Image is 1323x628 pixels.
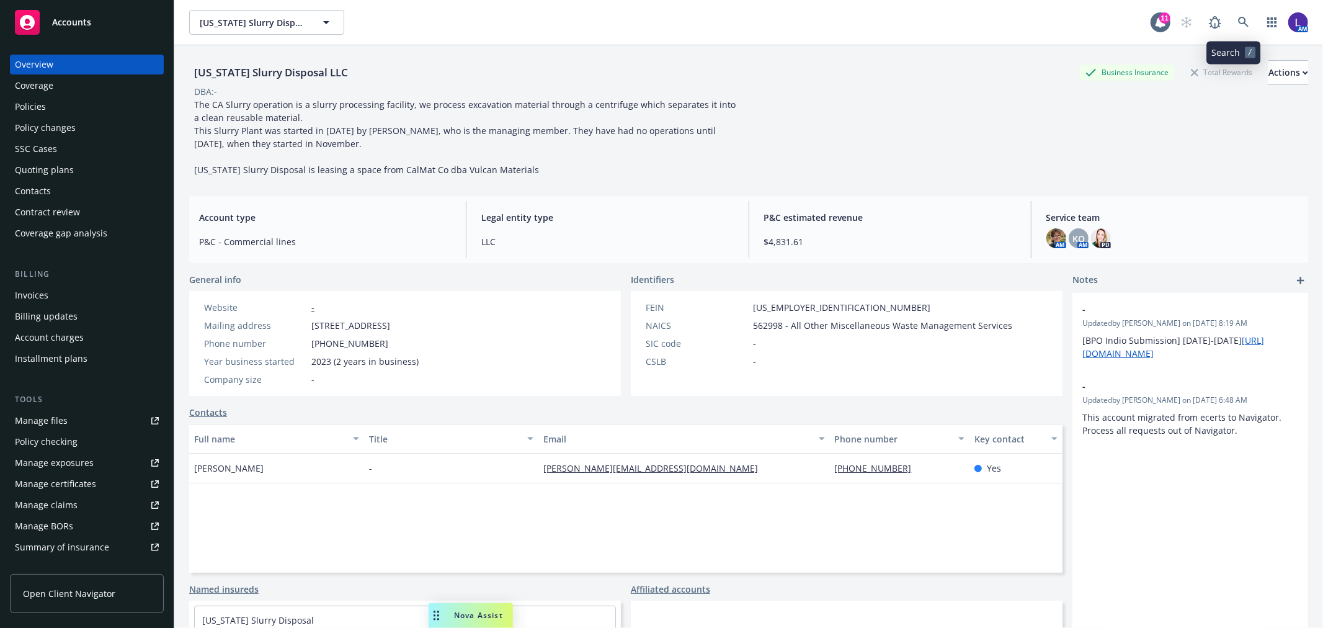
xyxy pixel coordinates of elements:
[10,160,164,180] a: Quoting plans
[1072,293,1308,370] div: -Updatedby [PERSON_NAME] on [DATE] 8:19 AM[BPO Indio Submission] [DATE]-[DATE][URL][DOMAIN_NAME]
[10,537,164,557] a: Summary of insurance
[311,319,390,332] span: [STREET_ADDRESS]
[1268,60,1308,85] button: Actions
[10,411,164,431] a: Manage files
[15,76,53,96] div: Coverage
[764,235,1016,248] span: $4,831.61
[15,202,80,222] div: Contract review
[1174,10,1199,35] a: Start snowing
[753,337,756,350] span: -
[1260,10,1285,35] a: Switch app
[189,583,259,596] a: Named insureds
[835,462,922,474] a: [PHONE_NUMBER]
[969,424,1062,454] button: Key contact
[646,355,748,368] div: CSLB
[753,301,930,314] span: [US_EMPLOYER_IDENTIFICATION_NUMBER]
[543,433,811,446] div: Email
[10,223,164,243] a: Coverage gap analysis
[15,537,109,557] div: Summary of insurance
[204,301,306,314] div: Website
[1082,334,1298,360] p: [BPO Indio Submission] [DATE]-[DATE]
[199,235,451,248] span: P&C - Commercial lines
[189,273,241,286] span: General info
[15,181,51,201] div: Contacts
[311,337,388,350] span: [PHONE_NUMBER]
[10,118,164,138] a: Policy changes
[454,610,503,621] span: Nova Assist
[429,603,513,628] button: Nova Assist
[311,302,314,313] a: -
[1203,10,1227,35] a: Report a Bug
[481,211,733,224] span: Legal entity type
[646,337,748,350] div: SIC code
[753,319,1012,332] span: 562998 - All Other Miscellaneous Waste Management Services
[10,5,164,40] a: Accounts
[15,223,107,243] div: Coverage gap analysis
[189,424,364,454] button: Full name
[10,202,164,222] a: Contract review
[10,393,164,406] div: Tools
[1293,273,1308,288] a: add
[10,349,164,369] a: Installment plans
[538,424,829,454] button: Email
[1072,232,1085,245] span: KO
[753,355,756,368] span: -
[646,301,748,314] div: FEIN
[1046,211,1298,224] span: Service team
[1268,61,1308,84] div: Actions
[10,474,164,494] a: Manage certificates
[10,268,164,280] div: Billing
[1082,411,1284,436] span: This account migrated from ecerts to Navigator. Process all requests out of Navigator.
[194,433,345,446] div: Full name
[10,55,164,74] a: Overview
[10,76,164,96] a: Coverage
[194,99,738,176] span: The CA Slurry operation is a slurry processing facility, we process excavation material through a...
[194,85,217,98] div: DBA: -
[1159,12,1170,24] div: 11
[10,432,164,452] a: Policy checking
[10,453,164,473] span: Manage exposures
[481,235,733,248] span: LLC
[15,495,78,515] div: Manage claims
[194,462,264,475] span: [PERSON_NAME]
[311,373,314,386] span: -
[1046,228,1066,248] img: photo
[646,319,748,332] div: NAICS
[204,373,306,386] div: Company size
[23,587,115,600] span: Open Client Navigator
[10,516,164,536] a: Manage BORs
[10,285,164,305] a: Invoices
[974,433,1044,446] div: Key contact
[15,285,48,305] div: Invoices
[1082,318,1298,329] span: Updated by [PERSON_NAME] on [DATE] 8:19 AM
[204,337,306,350] div: Phone number
[15,139,57,159] div: SSC Cases
[830,424,969,454] button: Phone number
[202,614,314,626] a: [US_STATE] Slurry Disposal
[15,328,84,348] div: Account charges
[311,355,419,368] span: 2023 (2 years in business)
[1082,395,1298,406] span: Updated by [PERSON_NAME] on [DATE] 6:48 AM
[429,603,444,628] div: Drag to move
[1072,273,1098,288] span: Notes
[10,181,164,201] a: Contacts
[15,453,94,473] div: Manage exposures
[10,307,164,326] a: Billing updates
[200,16,307,29] span: [US_STATE] Slurry Disposal LLC
[1091,228,1111,248] img: photo
[15,474,96,494] div: Manage certificates
[543,462,768,474] a: [PERSON_NAME][EMAIL_ADDRESS][DOMAIN_NAME]
[631,583,710,596] a: Affiliated accounts
[204,319,306,332] div: Mailing address
[189,65,353,81] div: [US_STATE] Slurry Disposal LLC
[52,17,91,27] span: Accounts
[10,139,164,159] a: SSC Cases
[10,328,164,348] a: Account charges
[15,349,87,369] div: Installment plans
[15,432,78,452] div: Policy checking
[764,211,1016,224] span: P&C estimated revenue
[364,424,539,454] button: Title
[204,355,306,368] div: Year business started
[1072,370,1308,447] div: -Updatedby [PERSON_NAME] on [DATE] 6:48 AMThis account migrated from ecerts to Navigator. Process...
[1082,303,1266,316] span: -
